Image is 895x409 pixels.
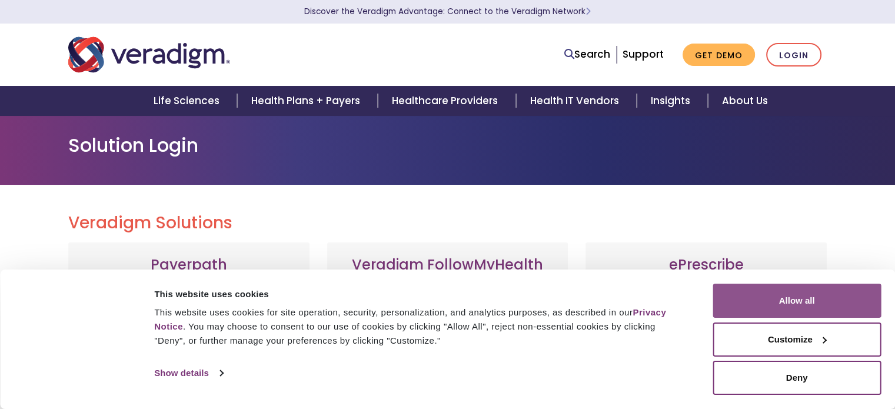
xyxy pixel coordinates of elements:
[623,47,664,61] a: Support
[237,86,378,116] a: Health Plans + Payers
[564,46,610,62] a: Search
[766,43,821,67] a: Login
[80,257,298,274] h3: Payerpath
[713,361,881,395] button: Deny
[68,213,827,233] h2: Veradigm Solutions
[708,86,782,116] a: About Us
[68,134,827,157] h1: Solution Login
[516,86,637,116] a: Health IT Vendors
[154,287,686,301] div: This website uses cookies
[713,284,881,318] button: Allow all
[68,35,230,74] img: Veradigm logo
[139,86,237,116] a: Life Sciences
[154,305,686,348] div: This website uses cookies for site operation, security, personalization, and analytics purposes, ...
[585,6,591,17] span: Learn More
[154,364,222,382] a: Show details
[683,44,755,66] a: Get Demo
[339,257,557,274] h3: Veradigm FollowMyHealth
[378,86,515,116] a: Healthcare Providers
[304,6,591,17] a: Discover the Veradigm Advantage: Connect to the Veradigm NetworkLearn More
[637,86,708,116] a: Insights
[597,257,815,274] h3: ePrescribe
[713,322,881,357] button: Customize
